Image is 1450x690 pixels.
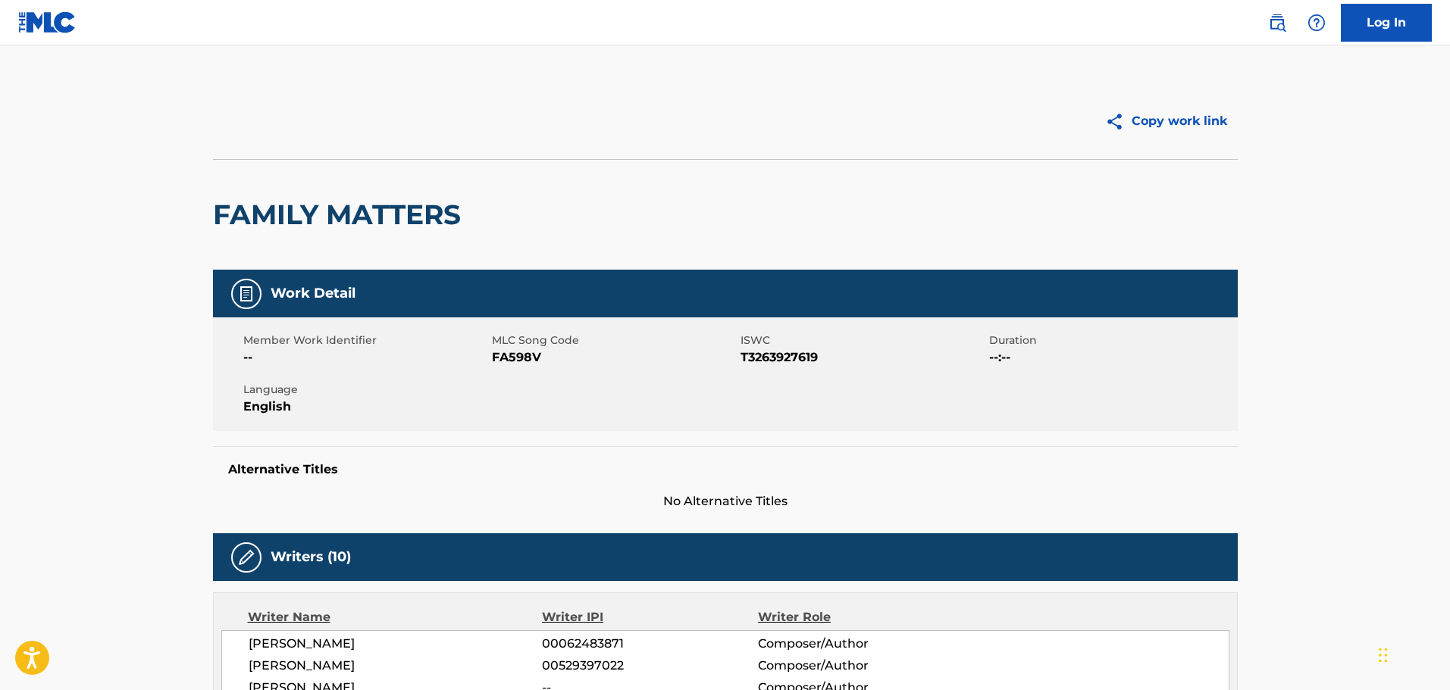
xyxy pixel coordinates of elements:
span: English [243,398,488,416]
span: Language [243,382,488,398]
span: Composer/Author [758,657,954,675]
img: MLC Logo [18,11,77,33]
a: Log In [1341,4,1432,42]
h2: FAMILY MATTERS [213,198,468,232]
h5: Work Detail [271,285,355,302]
span: [PERSON_NAME] [249,657,543,675]
div: Writer IPI [542,608,758,626]
span: FA598V [492,348,737,367]
img: Writers [237,548,255,567]
span: 00529397022 [542,657,757,675]
img: Work Detail [237,285,255,303]
span: 00062483871 [542,635,757,653]
span: -- [243,348,488,367]
button: Copy work link [1095,102,1238,140]
span: Composer/Author [758,635,954,653]
div: Help [1301,8,1332,38]
iframe: Chat Widget [1374,617,1450,690]
span: --:-- [989,348,1234,367]
div: Writer Role [758,608,954,626]
span: Member Work Identifier [243,333,488,348]
span: MLC Song Code [492,333,737,348]
div: Drag [1379,632,1388,678]
span: Duration [989,333,1234,348]
h5: Alternative Titles [228,462,1223,477]
div: Writer Name [248,608,543,626]
a: Public Search [1262,8,1292,38]
img: help [1308,14,1326,32]
span: [PERSON_NAME] [249,635,543,653]
img: Copy work link [1105,112,1132,131]
span: ISWC [741,333,985,348]
span: No Alternative Titles [213,492,1238,510]
h5: Writers (10) [271,548,351,566]
span: T3263927619 [741,348,985,367]
img: search [1268,14,1286,32]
